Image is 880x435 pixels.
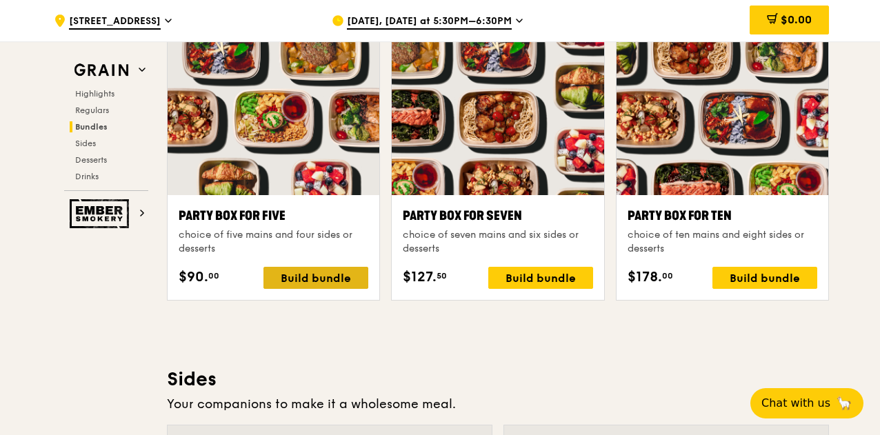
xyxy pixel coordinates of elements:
div: Party Box for Seven [403,206,592,225]
div: choice of seven mains and six sides or desserts [403,228,592,256]
div: Party Box for Five [179,206,368,225]
button: Chat with us🦙 [750,388,863,418]
div: Party Box for Ten [628,206,817,225]
span: Desserts [75,155,107,165]
span: 🦙 [836,395,852,412]
span: 00 [208,270,219,281]
span: 00 [662,270,673,281]
h3: Sides [167,367,829,392]
img: Grain web logo [70,58,133,83]
span: $127. [403,267,437,287]
span: Highlights [75,89,114,99]
img: Ember Smokery web logo [70,199,133,228]
span: Bundles [75,122,108,132]
div: choice of ten mains and eight sides or desserts [628,228,817,256]
div: Build bundle [263,267,368,289]
span: $90. [179,267,208,287]
span: Regulars [75,105,109,115]
span: 50 [437,270,447,281]
span: Chat with us [761,395,830,412]
span: $178. [628,267,662,287]
span: $0.00 [781,13,812,26]
div: Your companions to make it a wholesome meal. [167,394,829,414]
div: Build bundle [488,267,593,289]
div: choice of five mains and four sides or desserts [179,228,368,256]
div: Build bundle [712,267,817,289]
span: [DATE], [DATE] at 5:30PM–6:30PM [347,14,512,30]
span: Sides [75,139,96,148]
span: [STREET_ADDRESS] [69,14,161,30]
span: Drinks [75,172,99,181]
